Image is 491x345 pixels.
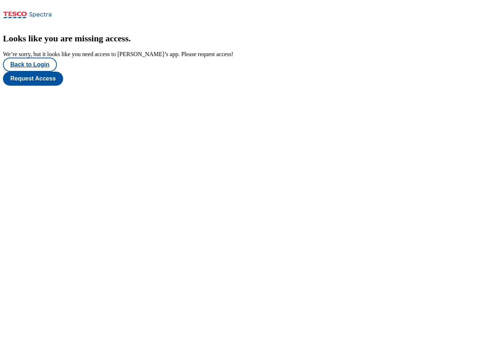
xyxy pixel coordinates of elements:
[128,34,131,43] span: .
[3,72,63,86] button: Request Access
[3,51,488,58] div: We’re sorry, but it looks like you need access to [PERSON_NAME]’s app. Please request access!
[3,58,488,72] a: Back to Login
[3,34,488,44] h2: Looks like you are missing access
[3,58,57,72] button: Back to Login
[3,72,488,86] a: Request Access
